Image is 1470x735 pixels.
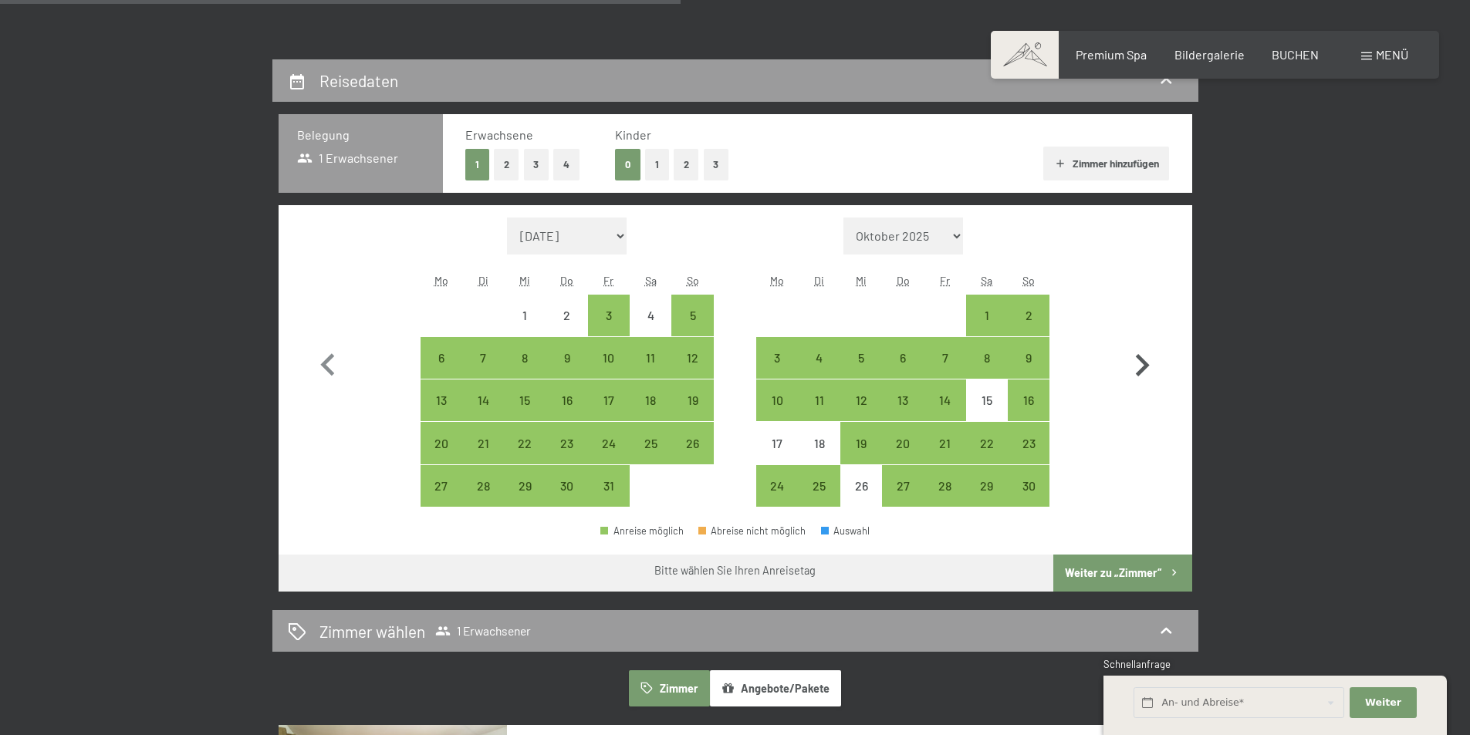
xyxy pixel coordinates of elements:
div: 23 [1009,437,1048,476]
div: Anreise nicht möglich [546,295,588,336]
div: Anreise nicht möglich [966,379,1008,421]
div: 21 [925,437,964,476]
div: Fri Oct 17 2025 [588,379,630,421]
span: Erwachsene [465,127,533,142]
abbr: Freitag [940,274,950,287]
div: Anreise möglich [462,379,504,421]
div: Tue Oct 28 2025 [462,465,504,507]
div: Anreise möglich [840,337,882,379]
button: 2 [674,149,699,180]
abbr: Dienstag [478,274,488,287]
div: Tue Oct 14 2025 [462,379,504,421]
div: 29 [968,480,1006,518]
span: Schnellanfrage [1103,658,1171,670]
div: Fri Nov 28 2025 [924,465,965,507]
span: Kinder [615,127,651,142]
div: Anreise nicht möglich [504,295,546,336]
div: Anreise möglich [671,295,713,336]
a: Bildergalerie [1174,47,1245,62]
div: Wed Oct 22 2025 [504,422,546,464]
div: 19 [673,394,711,433]
div: Fri Oct 31 2025 [588,465,630,507]
button: Zimmer [629,670,709,706]
button: 3 [704,149,729,180]
div: Anreise möglich [546,337,588,379]
div: Anreise möglich [421,379,462,421]
div: Anreise möglich [1008,422,1049,464]
div: Anreise möglich [588,295,630,336]
abbr: Donnerstag [897,274,910,287]
button: 2 [494,149,519,180]
div: Anreise möglich [462,465,504,507]
div: 28 [464,480,502,518]
div: Anreise möglich [546,422,588,464]
div: 8 [505,352,544,390]
div: Tue Nov 18 2025 [799,422,840,464]
div: Thu Oct 09 2025 [546,337,588,379]
div: Fri Nov 21 2025 [924,422,965,464]
div: Mon Oct 13 2025 [421,379,462,421]
div: Sat Oct 25 2025 [630,422,671,464]
div: Abreise nicht möglich [698,526,806,536]
abbr: Sonntag [687,274,699,287]
div: Anreise möglich [840,422,882,464]
span: Weiter [1365,696,1401,710]
div: Anreise möglich [882,337,924,379]
div: 1 [505,309,544,348]
button: Vorheriger Monat [306,217,350,507]
div: Mon Oct 20 2025 [421,422,462,464]
div: Thu Oct 23 2025 [546,422,588,464]
div: 31 [590,480,628,518]
div: 5 [673,309,711,348]
div: 10 [758,394,796,433]
div: Anreise möglich [588,465,630,507]
div: Anreise möglich [882,465,924,507]
div: Sun Nov 23 2025 [1008,422,1049,464]
div: 7 [464,352,502,390]
div: Thu Nov 20 2025 [882,422,924,464]
div: Wed Oct 29 2025 [504,465,546,507]
div: Anreise möglich [882,379,924,421]
span: 1 Erwachsener [435,623,531,639]
div: Anreise möglich [966,422,1008,464]
div: Wed Nov 26 2025 [840,465,882,507]
div: 28 [925,480,964,518]
div: Wed Nov 19 2025 [840,422,882,464]
div: 25 [800,480,839,518]
h2: Zimmer wählen [319,620,425,642]
div: 7 [925,352,964,390]
div: Sun Nov 09 2025 [1008,337,1049,379]
div: Anreise möglich [924,379,965,421]
div: Anreise möglich [924,465,965,507]
div: Anreise möglich [600,526,684,536]
div: 4 [800,352,839,390]
div: 27 [422,480,461,518]
div: 1 [968,309,1006,348]
div: Anreise möglich [966,337,1008,379]
div: Mon Oct 06 2025 [421,337,462,379]
div: 11 [631,352,670,390]
h3: Belegung [297,126,424,143]
div: 5 [842,352,880,390]
div: Mon Oct 27 2025 [421,465,462,507]
div: Anreise möglich [504,465,546,507]
div: Mon Nov 24 2025 [756,465,798,507]
abbr: Samstag [981,274,992,287]
button: Angebote/Pakete [710,670,841,706]
div: 26 [842,480,880,518]
div: 30 [1009,480,1048,518]
div: 22 [968,437,1006,476]
div: Anreise möglich [966,295,1008,336]
div: Bitte wählen Sie Ihren Anreisetag [654,563,816,578]
div: Sat Nov 15 2025 [966,379,1008,421]
div: Anreise möglich [1008,295,1049,336]
div: 3 [590,309,628,348]
div: Anreise möglich [504,337,546,379]
div: 24 [590,437,628,476]
div: 20 [422,437,461,476]
abbr: Mittwoch [856,274,867,287]
abbr: Dienstag [814,274,824,287]
div: Anreise möglich [756,379,798,421]
div: Anreise möglich [756,465,798,507]
div: Wed Nov 05 2025 [840,337,882,379]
